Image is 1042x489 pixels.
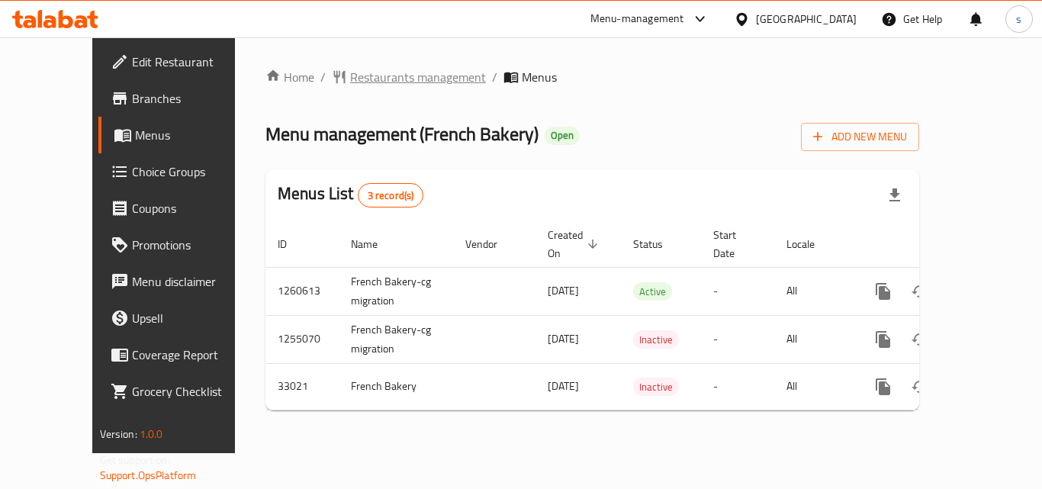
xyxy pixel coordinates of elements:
[774,315,853,363] td: All
[332,68,486,86] a: Restaurants management
[548,329,579,349] span: [DATE]
[865,273,902,310] button: more
[98,43,266,80] a: Edit Restaurant
[633,235,683,253] span: Status
[100,450,170,470] span: Get support on:
[100,424,137,444] span: Version:
[132,199,254,217] span: Coupons
[98,117,266,153] a: Menus
[265,221,1024,410] table: enhanced table
[265,68,314,86] a: Home
[633,330,679,349] div: Inactive
[701,315,774,363] td: -
[548,226,603,262] span: Created On
[548,281,579,301] span: [DATE]
[701,267,774,315] td: -
[132,346,254,364] span: Coverage Report
[140,424,163,444] span: 1.0.0
[876,177,913,214] div: Export file
[786,235,835,253] span: Locale
[98,300,266,336] a: Upsell
[545,127,580,145] div: Open
[350,68,486,86] span: Restaurants management
[98,190,266,227] a: Coupons
[100,465,197,485] a: Support.OpsPlatform
[351,235,397,253] span: Name
[633,331,679,349] span: Inactive
[132,382,254,401] span: Grocery Checklist
[98,227,266,263] a: Promotions
[548,376,579,396] span: [DATE]
[320,68,326,86] li: /
[545,129,580,142] span: Open
[801,123,919,151] button: Add New Menu
[265,267,339,315] td: 1260613
[132,53,254,71] span: Edit Restaurant
[132,309,254,327] span: Upsell
[278,182,423,208] h2: Menus List
[278,235,307,253] span: ID
[865,321,902,358] button: more
[265,68,919,86] nav: breadcrumb
[358,183,424,208] div: Total records count
[339,315,453,363] td: French Bakery-cg migration
[902,321,938,358] button: Change Status
[359,188,423,203] span: 3 record(s)
[465,235,517,253] span: Vendor
[339,267,453,315] td: French Bakery-cg migration
[98,373,266,410] a: Grocery Checklist
[633,282,672,301] div: Active
[265,363,339,410] td: 33021
[135,126,254,144] span: Menus
[633,378,679,396] span: Inactive
[902,273,938,310] button: Change Status
[813,127,907,146] span: Add New Menu
[339,363,453,410] td: French Bakery
[1016,11,1021,27] span: s
[132,272,254,291] span: Menu disclaimer
[774,267,853,315] td: All
[902,368,938,405] button: Change Status
[590,10,684,28] div: Menu-management
[713,226,756,262] span: Start Date
[853,221,1024,268] th: Actions
[98,80,266,117] a: Branches
[756,11,857,27] div: [GEOGRAPHIC_DATA]
[492,68,497,86] li: /
[774,363,853,410] td: All
[132,162,254,181] span: Choice Groups
[865,368,902,405] button: more
[265,117,539,151] span: Menu management ( French Bakery )
[132,236,254,254] span: Promotions
[98,153,266,190] a: Choice Groups
[633,283,672,301] span: Active
[522,68,557,86] span: Menus
[265,315,339,363] td: 1255070
[98,336,266,373] a: Coverage Report
[701,363,774,410] td: -
[132,89,254,108] span: Branches
[98,263,266,300] a: Menu disclaimer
